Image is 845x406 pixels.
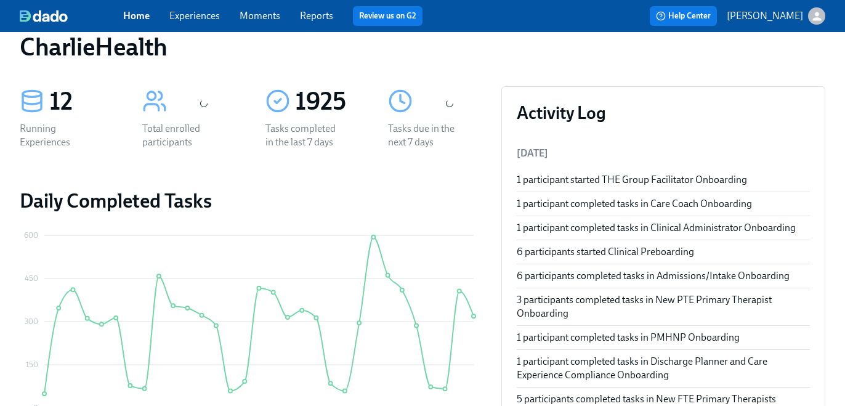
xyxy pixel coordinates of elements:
button: Help Center [650,6,717,26]
a: Moments [240,10,280,22]
div: 6 participants started Clinical Preboarding [517,245,810,259]
div: 1925 [295,86,358,117]
tspan: 300 [25,317,38,326]
tspan: 600 [24,231,38,240]
a: Reports [300,10,333,22]
h2: Daily Completed Tasks [20,189,482,213]
a: Review us on G2 [359,10,416,22]
div: Total enrolled participants [142,122,221,149]
div: 12 [49,86,113,117]
div: 1 participant completed tasks in Clinical Administrator Onboarding [517,221,810,235]
div: Running Experiences [20,122,99,149]
div: 1 participant started THE Group Facilitator Onboarding [517,173,810,187]
div: 6 participants completed tasks in Admissions/Intake Onboarding [517,269,810,283]
div: Tasks completed in the last 7 days [265,122,344,149]
p: [PERSON_NAME] [727,9,803,23]
img: dado [20,10,68,22]
div: 1 participant completed tasks in PMHNP Onboarding [517,331,810,344]
span: Help Center [656,10,711,22]
div: 1 participant completed tasks in Care Coach Onboarding [517,197,810,211]
tspan: 150 [26,360,38,369]
tspan: 450 [25,274,38,283]
button: [PERSON_NAME] [727,7,825,25]
a: Home [123,10,150,22]
div: 1 participant completed tasks in Discharge Planner and Care Experience Compliance Onboarding [517,355,810,382]
a: dado [20,10,123,22]
h1: CharlieHealth [20,32,168,62]
div: 3 participants completed tasks in New PTE Primary Therapist Onboarding [517,293,810,320]
button: Review us on G2 [353,6,422,26]
span: [DATE] [517,147,548,159]
div: Tasks due in the next 7 days [388,122,467,149]
a: Experiences [169,10,220,22]
h3: Activity Log [517,102,810,124]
